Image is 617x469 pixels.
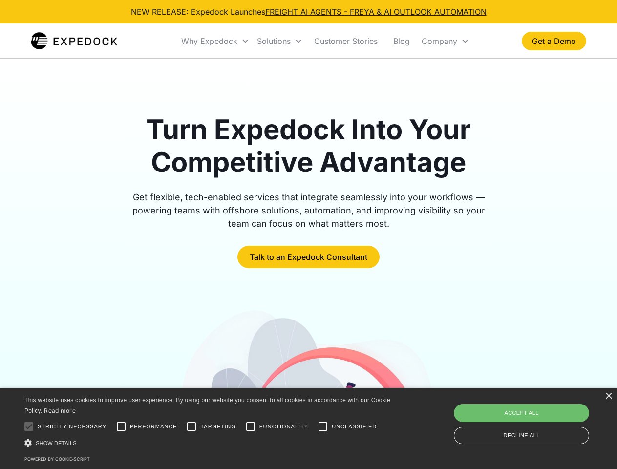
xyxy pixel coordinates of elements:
[24,456,90,462] a: Powered by cookie-script
[130,423,177,431] span: Performance
[259,423,308,431] span: Functionality
[200,423,235,431] span: Targeting
[44,407,76,414] a: Read more
[257,36,291,46] div: Solutions
[121,113,496,179] h1: Turn Expedock Into Your Competitive Advantage
[24,438,394,448] div: Show details
[522,32,586,50] a: Get a Demo
[181,36,237,46] div: Why Expedock
[31,31,117,51] a: home
[38,423,106,431] span: Strictly necessary
[418,24,473,58] div: Company
[265,7,487,17] a: FREIGHT AI AGENTS - FREYA & AI OUTLOOK AUTOMATION
[36,440,77,446] span: Show details
[121,191,496,230] div: Get flexible, tech-enabled services that integrate seamlessly into your workflows — powering team...
[237,246,380,268] a: Talk to an Expedock Consultant
[385,24,418,58] a: Blog
[422,36,457,46] div: Company
[332,423,377,431] span: Unclassified
[131,6,487,18] div: NEW RELEASE: Expedock Launches
[253,24,306,58] div: Solutions
[454,363,617,469] iframe: Chat Widget
[177,24,253,58] div: Why Expedock
[24,397,390,415] span: This website uses cookies to improve user experience. By using our website you consent to all coo...
[306,24,385,58] a: Customer Stories
[31,31,117,51] img: Expedock Logo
